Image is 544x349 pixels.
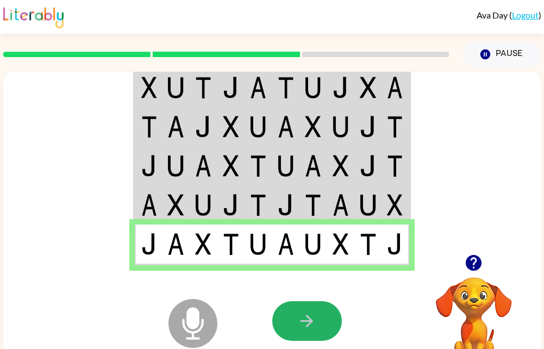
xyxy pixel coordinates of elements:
[360,116,376,138] img: j
[3,4,64,28] img: Literably
[223,194,239,216] img: j
[167,194,184,216] img: x
[278,194,294,216] img: j
[333,77,349,98] img: j
[223,116,239,138] img: x
[278,116,294,138] img: a
[360,77,376,98] img: x
[195,194,211,216] img: u
[333,194,349,216] img: a
[167,77,184,98] img: u
[278,233,294,255] img: a
[360,155,376,177] img: j
[333,233,349,255] img: x
[141,116,157,138] img: t
[223,155,239,177] img: x
[250,194,266,216] img: t
[223,233,239,255] img: t
[333,116,349,138] img: u
[141,77,157,98] img: x
[387,116,403,138] img: t
[250,233,266,255] img: u
[195,77,211,98] img: t
[167,233,184,255] img: a
[141,155,157,177] img: j
[195,155,211,177] img: a
[195,233,211,255] img: x
[278,155,294,177] img: u
[360,233,376,255] img: t
[477,10,541,20] div: ( )
[305,155,321,177] img: a
[305,233,321,255] img: u
[360,194,376,216] img: u
[250,77,266,98] img: a
[167,116,184,138] img: a
[305,77,321,98] img: u
[141,233,157,255] img: j
[387,233,403,255] img: j
[512,10,539,20] a: Logout
[333,155,349,177] img: x
[305,116,321,138] img: x
[250,155,266,177] img: t
[195,116,211,138] img: j
[477,10,509,20] span: Ava Day
[387,155,403,177] img: t
[462,42,541,67] button: Pause
[250,116,266,138] img: u
[387,194,403,216] img: x
[167,155,184,177] img: u
[305,194,321,216] img: t
[141,194,157,216] img: a
[223,77,239,98] img: j
[278,77,294,98] img: t
[387,77,403,98] img: a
